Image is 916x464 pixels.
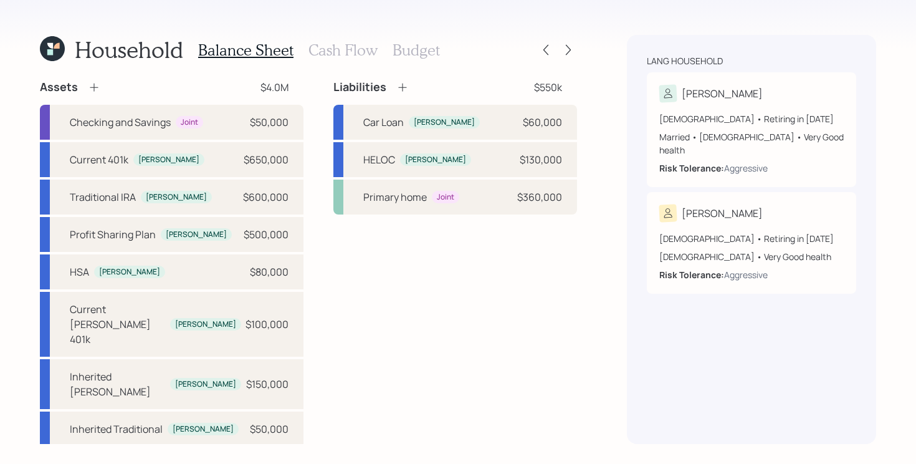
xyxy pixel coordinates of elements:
div: Aggressive [724,268,768,281]
div: HSA [70,264,89,279]
div: [PERSON_NAME] [146,192,207,203]
div: $360,000 [517,190,562,205]
div: [PERSON_NAME] [138,155,199,165]
div: Checking and Savings [70,115,171,130]
div: [PERSON_NAME] [175,319,236,330]
div: $500,000 [244,227,289,242]
div: $150,000 [246,377,289,392]
div: $130,000 [520,152,562,167]
div: Married • [DEMOGRAPHIC_DATA] • Very Good health [659,130,844,157]
div: Current [PERSON_NAME] 401k [70,302,165,347]
div: Lang household [647,55,723,67]
div: $550k [534,80,562,95]
div: Current 401k [70,152,128,167]
h3: Balance Sheet [198,41,293,59]
div: $50,000 [250,422,289,437]
div: $50,000 [250,115,289,130]
div: [PERSON_NAME] [405,155,466,165]
div: [PERSON_NAME] [414,117,475,128]
h1: Household [75,36,183,63]
div: $600,000 [243,190,289,205]
div: [PERSON_NAME] [173,424,234,435]
div: Aggressive [724,162,768,175]
div: [DEMOGRAPHIC_DATA] • Retiring in [DATE] [659,112,844,125]
div: [PERSON_NAME] [175,379,236,390]
div: $4.0M [260,80,289,95]
div: Traditional IRA [70,190,136,205]
h4: Assets [40,80,78,94]
div: Inherited Traditional [70,422,163,437]
div: Car Loan [363,115,404,130]
div: Joint [437,192,454,203]
div: $80,000 [250,264,289,279]
div: $60,000 [523,115,562,130]
div: HELOC [363,152,395,167]
div: $650,000 [244,152,289,167]
div: [PERSON_NAME] [166,230,227,240]
div: [DEMOGRAPHIC_DATA] • Very Good health [659,250,844,263]
div: $100,000 [246,317,289,332]
b: Risk Tolerance: [659,162,724,174]
div: [PERSON_NAME] [682,86,763,101]
div: [PERSON_NAME] [682,206,763,221]
div: Inherited [PERSON_NAME] [70,369,165,399]
h3: Cash Flow [308,41,378,59]
div: [DEMOGRAPHIC_DATA] • Retiring in [DATE] [659,232,844,245]
div: [PERSON_NAME] [99,267,160,278]
b: Risk Tolerance: [659,269,724,281]
h3: Budget [393,41,440,59]
div: Joint [181,117,198,128]
div: Primary home [363,190,427,205]
h4: Liabilities [333,80,386,94]
div: Profit Sharing Plan [70,227,156,242]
